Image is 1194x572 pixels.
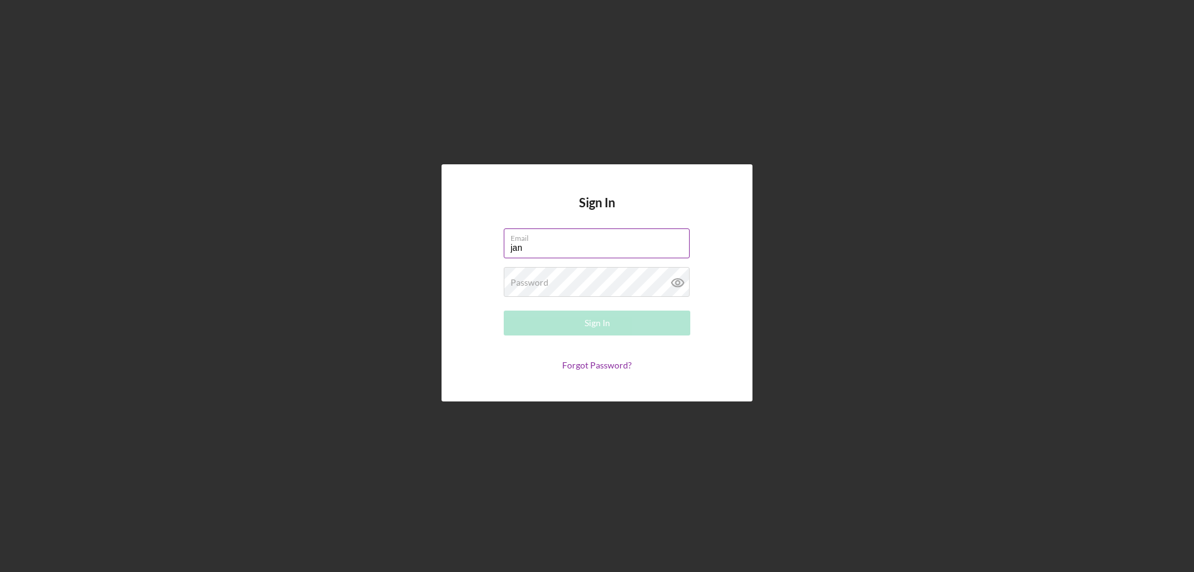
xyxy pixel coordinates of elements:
a: Forgot Password? [562,360,632,370]
button: Sign In [504,311,690,335]
label: Password [511,278,548,288]
label: Email [511,229,690,243]
h4: Sign In [579,195,615,228]
div: Sign In [585,311,610,335]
